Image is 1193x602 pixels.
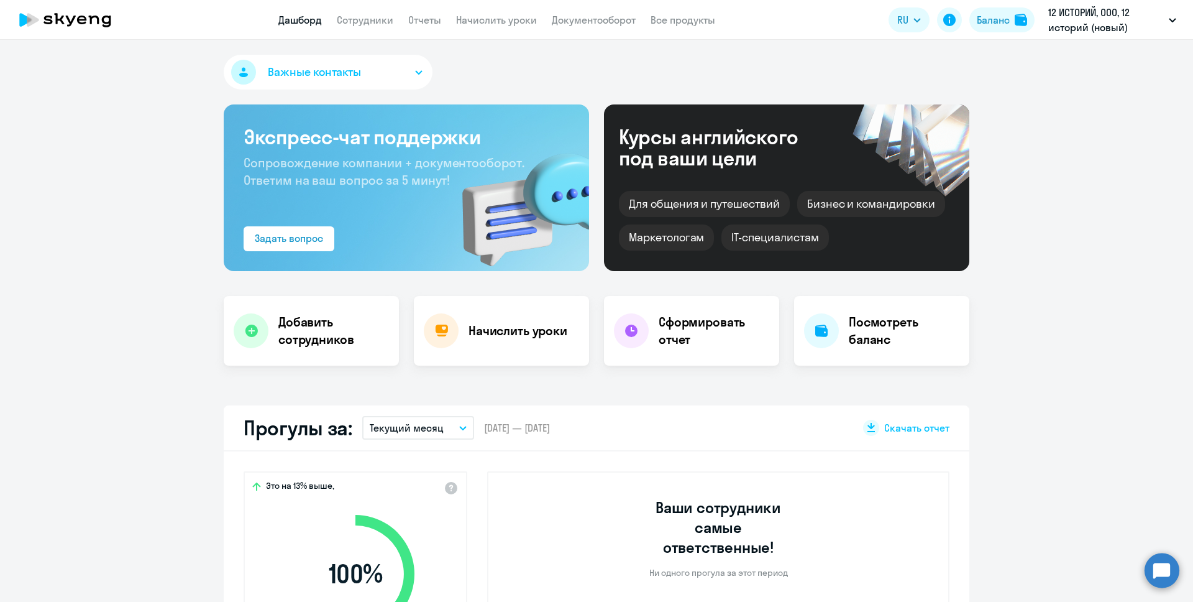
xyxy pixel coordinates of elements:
[255,231,323,246] div: Задать вопрос
[639,498,798,557] h3: Ваши сотрудники самые ответственные!
[897,12,908,27] span: RU
[619,126,831,169] div: Курсы английского под ваши цели
[444,131,589,271] img: bg-img
[884,421,949,435] span: Скачать отчет
[651,14,715,26] a: Все продукты
[266,480,334,495] span: Это на 13% выше,
[619,191,790,217] div: Для общения и путешествий
[649,567,788,578] p: Ни одного прогула за этот период
[889,7,930,32] button: RU
[456,14,537,26] a: Начислить уроки
[484,421,550,435] span: [DATE] — [DATE]
[1048,5,1164,35] p: 12 ИСТОРИЙ, ООО, 12 историй (новый)
[408,14,441,26] a: Отчеты
[370,420,444,435] p: Текущий месяц
[224,55,432,90] button: Важные контакты
[284,559,427,589] span: 100 %
[797,191,945,217] div: Бизнес и командировки
[244,124,569,149] h3: Экспресс-чат поддержки
[362,416,474,440] button: Текущий месяц
[849,313,959,348] h4: Посмотреть баланс
[278,14,322,26] a: Дашборд
[337,14,393,26] a: Сотрудники
[721,225,828,251] div: IT-специалистам
[244,155,524,188] span: Сопровождение компании + документооборот. Ответим на ваш вопрос за 5 минут!
[659,313,769,348] h4: Сформировать отчет
[977,12,1010,27] div: Баланс
[1042,5,1182,35] button: 12 ИСТОРИЙ, ООО, 12 историй (новый)
[1015,14,1027,26] img: balance
[278,313,389,348] h4: Добавить сотрудников
[244,415,352,440] h2: Прогулы за:
[469,322,567,340] h4: Начислить уроки
[552,14,636,26] a: Документооборот
[619,225,714,251] div: Маркетологам
[244,226,334,251] button: Задать вопрос
[969,7,1035,32] button: Балансbalance
[268,64,361,80] span: Важные контакты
